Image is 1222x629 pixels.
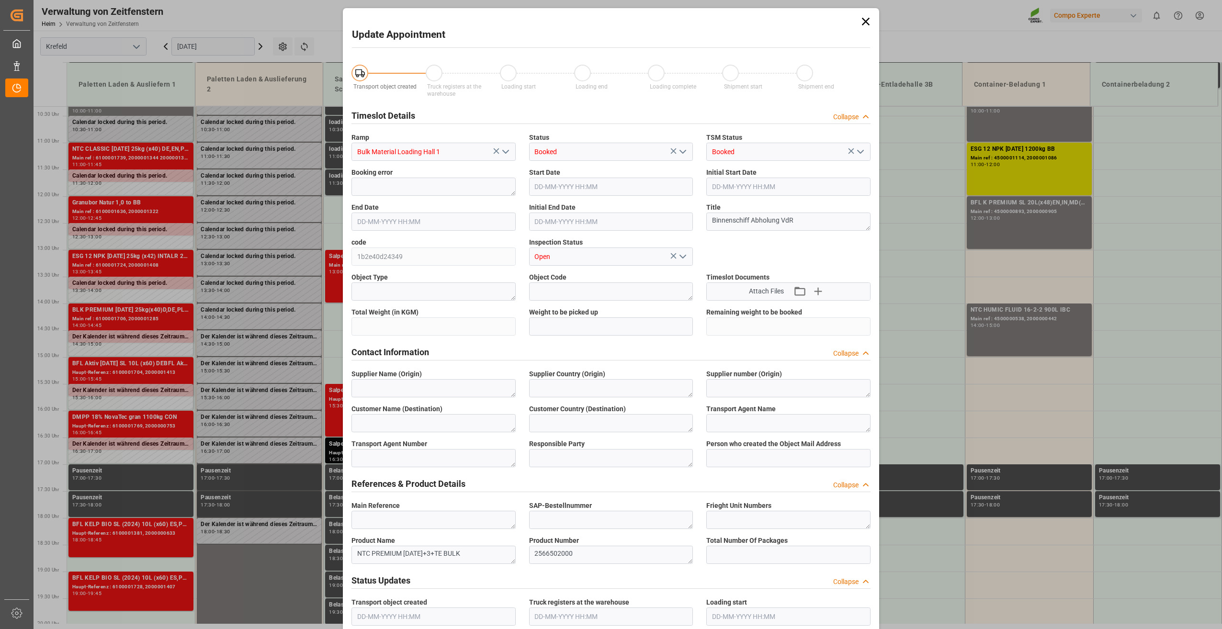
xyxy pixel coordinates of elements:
font: Person who created the Object Mail Address [706,440,841,448]
font: Object Type [351,273,388,281]
button: Menü öffnen [852,145,867,159]
font: Customer Name (Destination) [351,405,442,413]
input: DD-MM-YYYY HH:MM [529,213,693,231]
font: Supplier Country (Origin) [529,370,605,378]
input: Typ zum Suchen/Auswählen [351,143,516,161]
font: Supplier number (Origin) [706,370,782,378]
font: Status [529,134,549,141]
font: Product Number [529,537,579,544]
font: Weight to be picked up [529,308,598,316]
font: Customer Country (Destination) [529,405,626,413]
font: Truck registers at the warehouse [529,598,629,606]
input: DD-MM-YYYY HH:MM [529,178,693,196]
span: Truck registers at the warehouse [427,83,481,97]
div: Collapse [833,112,859,122]
textarea: 2566502000 [529,546,693,564]
button: Menü öffnen [498,145,512,159]
font: Initial End Date [529,203,576,211]
font: Total Number Of Packages [706,537,788,544]
div: Collapse [833,577,859,587]
font: Supplier Name (Origin) [351,370,422,378]
span: Loading end [576,83,608,90]
font: Timeslot Documents [706,273,769,281]
font: Transport object created [351,598,427,606]
font: End Date [351,203,379,211]
button: Menü öffnen [675,249,690,264]
span: Loading start [501,83,536,90]
span: Loading complete [650,83,696,90]
h2: Update Appointment [352,27,445,43]
input: DD-MM-YYYY HH:MM [351,213,516,231]
span: Attach Files [749,286,784,296]
font: Booking error [351,168,393,176]
font: Transport Agent Number [351,440,427,448]
font: Start Date [529,168,560,176]
font: TSM Status [706,134,742,141]
font: Title [706,203,721,211]
h2: Status Updates [351,574,410,587]
font: Ramp [351,134,369,141]
span: Shipment start [724,83,762,90]
input: DD-MM-YYYY HH:MM [529,607,693,626]
font: code [351,238,366,246]
h2: References & Product Details [351,477,465,490]
input: Typ zum Suchen/Auswählen [529,143,693,161]
div: Collapse [833,480,859,490]
textarea: NTC PREMIUM [DATE]+3+TE BULK [351,546,516,564]
font: Object Code [529,273,566,281]
h2: Contact Information [351,346,429,359]
font: Inspection Status [529,238,583,246]
button: Menü öffnen [675,145,690,159]
input: DD-MM-YYYY HH:MM [351,607,516,626]
font: Responsible Party [529,440,585,448]
font: Total Weight (in KGM) [351,308,419,316]
font: Main Reference [351,502,400,509]
font: Initial Start Date [706,168,757,176]
input: DD-MM-YYYY HH:MM [706,607,871,626]
input: DD-MM-YYYY HH:MM [706,178,871,196]
font: SAP-Bestellnummer [529,502,592,509]
span: Transport object created [353,83,417,90]
font: Frieght Unit Numbers [706,502,771,509]
div: Collapse [833,348,859,359]
font: Remaining weight to be booked [706,308,802,316]
h2: Timeslot Details [351,109,415,122]
font: Transport Agent Name [706,405,776,413]
span: Shipment end [798,83,834,90]
font: Loading start [706,598,747,606]
textarea: Binnenschiff Abholung VdR [706,213,871,231]
font: Product Name [351,537,395,544]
